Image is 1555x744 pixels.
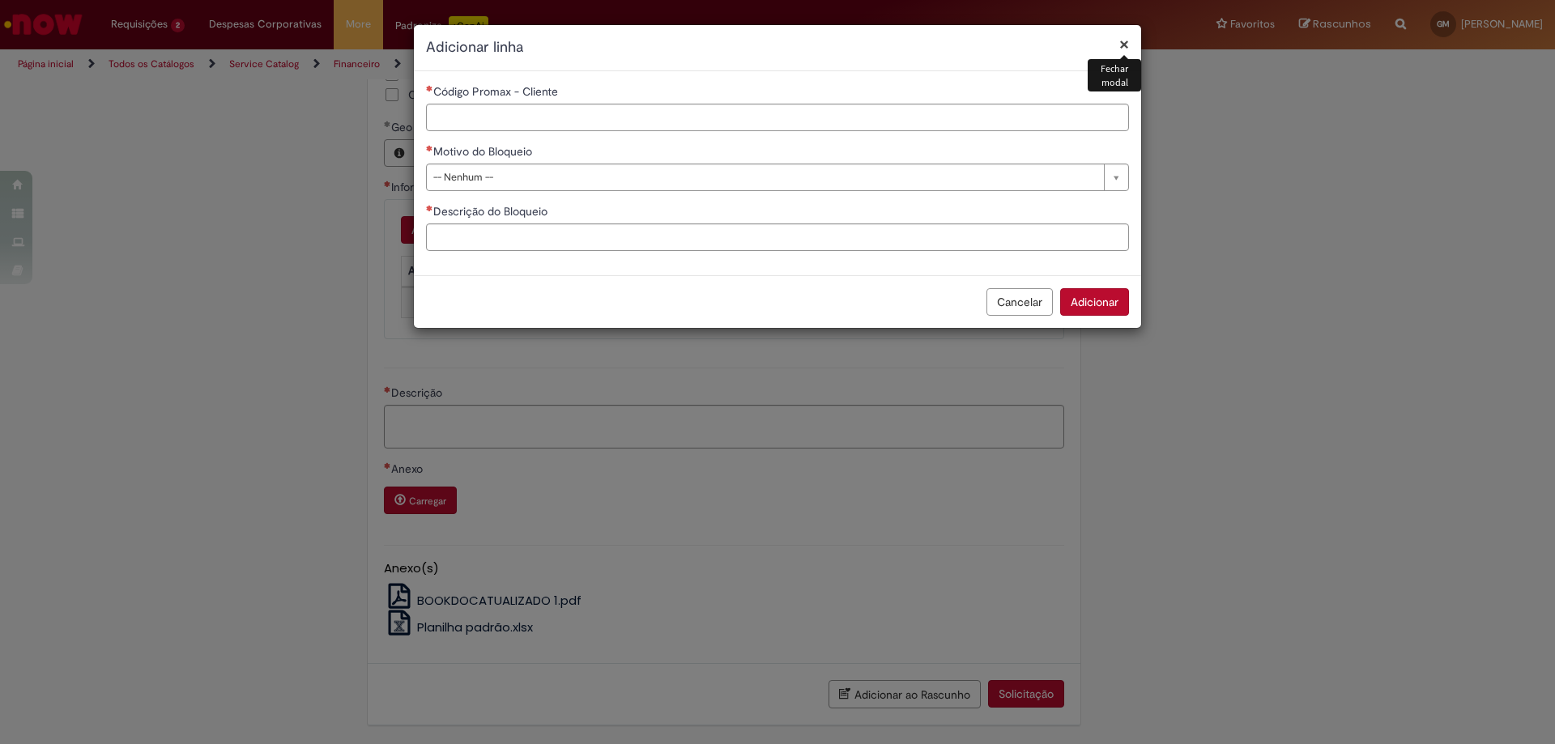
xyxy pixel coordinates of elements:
span: Código Promax - Cliente [433,84,561,99]
input: Descrição do Bloqueio [426,223,1129,251]
span: Necessários [426,85,433,91]
span: -- Nenhum -- [433,164,1096,190]
button: Cancelar [986,288,1053,316]
h2: Adicionar linha [426,37,1129,58]
span: Descrição do Bloqueio [433,204,551,219]
span: Motivo do Bloqueio [433,144,535,159]
input: Código Promax - Cliente [426,104,1129,131]
button: Fechar modal [1119,36,1129,53]
span: Necessários [426,145,433,151]
button: Adicionar [1060,288,1129,316]
span: Necessários [426,205,433,211]
div: Fechar modal [1088,59,1141,91]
